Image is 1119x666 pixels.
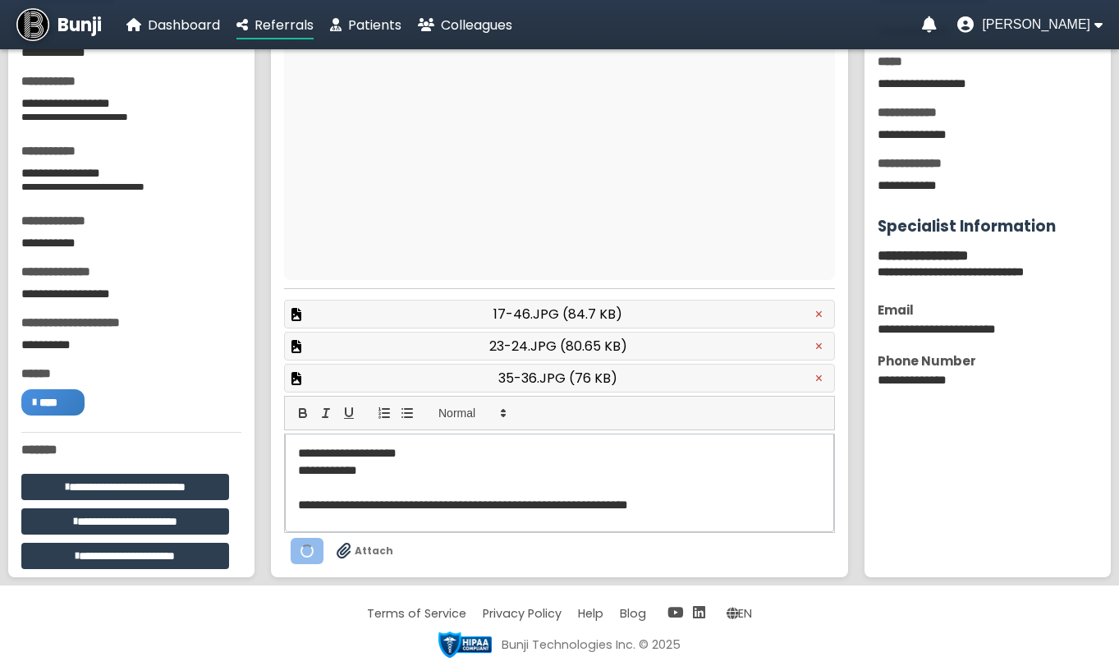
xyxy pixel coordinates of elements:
[16,8,102,41] a: Bunji
[878,214,1098,238] h3: Specialist Information
[148,16,220,34] span: Dashboard
[330,15,401,35] a: Patients
[957,16,1103,33] button: User menu
[314,403,337,423] button: italic
[810,370,828,387] button: Remove attachment
[126,15,220,35] a: Dashboard
[337,543,393,559] label: Drag & drop files anywhere to attach
[493,304,622,324] span: 17-46.JPG (84.7 KB)
[396,403,419,423] button: list: bullet
[418,15,512,35] a: Colleagues
[441,16,512,34] span: Colleagues
[810,338,828,355] button: Remove attachment
[667,603,683,622] a: YouTube
[373,403,396,423] button: list: ordered
[489,336,627,356] span: 23-24.JPG (80.65 KB)
[255,16,314,34] span: Referrals
[727,605,752,622] span: Change language
[236,15,314,35] a: Referrals
[284,364,835,393] div: Preview attached file
[438,632,492,658] img: HIPAA compliant
[693,603,705,622] a: LinkedIn
[502,636,681,654] div: Bunji Technologies Inc. © 2025
[348,16,401,34] span: Patients
[337,403,360,423] button: underline
[483,605,562,622] a: Privacy Policy
[982,17,1090,32] span: [PERSON_NAME]
[355,544,393,558] span: Attach
[284,300,835,328] div: Preview attached file
[922,16,937,33] a: Notifications
[578,605,603,622] a: Help
[878,351,1098,370] div: Phone Number
[620,605,646,622] a: Blog
[367,605,466,622] a: Terms of Service
[810,306,828,323] button: Remove attachment
[498,368,617,388] span: 35-36.JPG (76 KB)
[16,8,49,41] img: Bunji Dental Referral Management
[57,11,102,39] span: Bunji
[284,332,835,361] div: Preview attached file
[878,301,1098,319] div: Email
[291,403,314,423] button: bold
